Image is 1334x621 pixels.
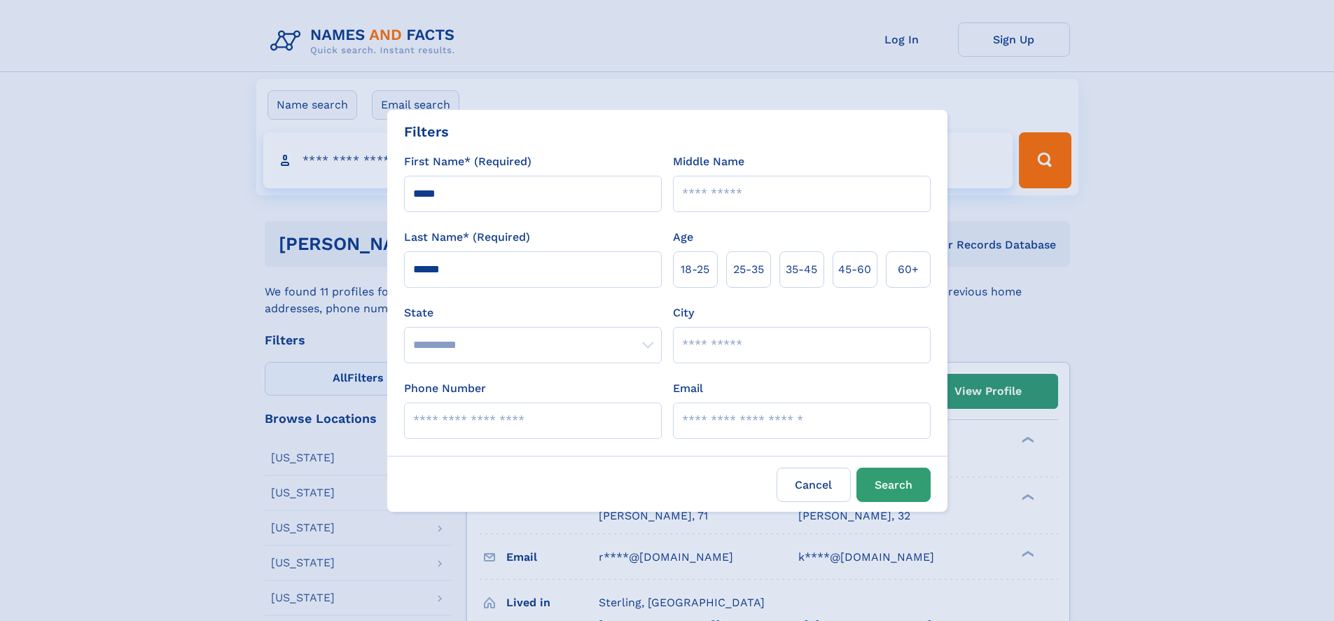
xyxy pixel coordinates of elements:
[898,261,919,278] span: 60+
[786,261,817,278] span: 35‑45
[733,261,764,278] span: 25‑35
[404,153,531,170] label: First Name* (Required)
[673,380,703,397] label: Email
[673,229,693,246] label: Age
[404,121,449,142] div: Filters
[838,261,871,278] span: 45‑60
[777,468,851,502] label: Cancel
[673,305,694,321] label: City
[856,468,931,502] button: Search
[404,380,486,397] label: Phone Number
[681,261,709,278] span: 18‑25
[673,153,744,170] label: Middle Name
[404,229,530,246] label: Last Name* (Required)
[404,305,662,321] label: State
